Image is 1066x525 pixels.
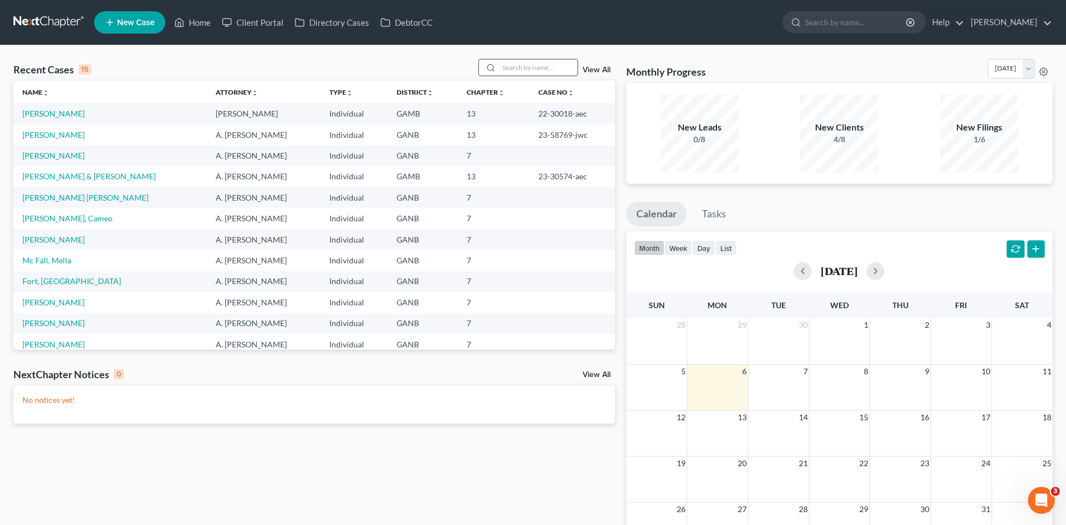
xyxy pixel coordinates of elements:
td: A. [PERSON_NAME] [207,271,320,292]
td: GAMB [388,166,458,187]
i: unfold_more [43,90,49,96]
td: Individual [320,292,388,313]
td: GANB [388,187,458,208]
a: Chapterunfold_more [467,88,505,96]
span: 8 [863,365,869,378]
td: Individual [320,334,388,355]
div: 4/8 [800,134,878,145]
td: [PERSON_NAME] [207,103,320,124]
span: 6 [741,365,748,378]
span: 30 [919,503,930,516]
h3: Monthly Progress [626,65,706,78]
td: GANB [388,124,458,145]
div: New Filings [940,121,1018,134]
a: [PERSON_NAME], Cameo [22,213,113,223]
button: week [664,240,692,255]
td: Individual [320,145,388,166]
i: unfold_more [346,90,353,96]
span: 23 [919,457,930,470]
span: 31 [980,503,991,516]
td: Individual [320,250,388,271]
td: Individual [320,229,388,250]
td: Individual [320,313,388,334]
span: 18 [1041,411,1053,424]
i: unfold_more [498,90,505,96]
span: 25 [1041,457,1053,470]
td: 7 [458,208,529,229]
span: 1 [863,318,869,332]
td: GANB [388,145,458,166]
td: 7 [458,187,529,208]
td: A. [PERSON_NAME] [207,229,320,250]
td: 7 [458,229,529,250]
i: unfold_more [427,90,434,96]
td: GAMB [388,103,458,124]
div: New Clients [800,121,878,134]
td: A. [PERSON_NAME] [207,313,320,334]
button: month [634,240,664,255]
td: 7 [458,271,529,292]
a: Attorneyunfold_more [216,88,258,96]
span: Wed [830,300,849,310]
td: A. [PERSON_NAME] [207,124,320,145]
span: 14 [798,411,809,424]
span: Sun [649,300,665,310]
td: A. [PERSON_NAME] [207,292,320,313]
td: 13 [458,103,529,124]
a: [PERSON_NAME] [22,318,85,328]
a: [PERSON_NAME] [22,109,85,118]
span: 26 [676,503,687,516]
a: [PERSON_NAME] [22,235,85,244]
span: 17 [980,411,991,424]
span: 5 [680,365,687,378]
span: Mon [707,300,727,310]
td: A. [PERSON_NAME] [207,187,320,208]
span: Thu [892,300,909,310]
td: GANB [388,292,458,313]
td: GANB [388,271,458,292]
span: 16 [919,411,930,424]
td: 7 [458,250,529,271]
span: 22 [858,457,869,470]
td: GANB [388,313,458,334]
a: Calendar [626,202,687,226]
span: 29 [858,503,869,516]
h2: [DATE] [821,265,858,277]
span: 2 [924,318,930,332]
td: Individual [320,166,388,187]
td: GANB [388,334,458,355]
a: [PERSON_NAME] & [PERSON_NAME] [22,171,156,181]
p: No notices yet! [22,394,606,406]
a: Nameunfold_more [22,88,49,96]
a: Typeunfold_more [329,88,353,96]
a: Fort, [GEOGRAPHIC_DATA] [22,276,121,286]
td: 22-30018-aec [529,103,615,124]
span: 13 [737,411,748,424]
a: [PERSON_NAME] [22,340,85,349]
div: 0 [114,369,124,379]
span: 30 [798,318,809,332]
a: Tasks [692,202,736,226]
span: 9 [924,365,930,378]
a: [PERSON_NAME] [22,151,85,160]
span: 29 [737,318,748,332]
i: unfold_more [567,90,574,96]
a: [PERSON_NAME] [PERSON_NAME] [22,193,148,202]
iframe: Intercom live chat [1028,487,1055,514]
span: 3 [985,318,991,332]
div: NextChapter Notices [13,368,124,381]
span: 27 [737,503,748,516]
a: [PERSON_NAME] [965,12,1052,32]
a: [PERSON_NAME] [22,298,85,307]
div: New Leads [660,121,739,134]
span: Tue [771,300,786,310]
td: 13 [458,124,529,145]
span: 24 [980,457,991,470]
i: unfold_more [252,90,258,96]
span: 12 [676,411,687,424]
td: Individual [320,208,388,229]
a: View All [583,66,611,74]
a: View All [583,371,611,379]
a: Case Nounfold_more [538,88,574,96]
td: GANB [388,208,458,229]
